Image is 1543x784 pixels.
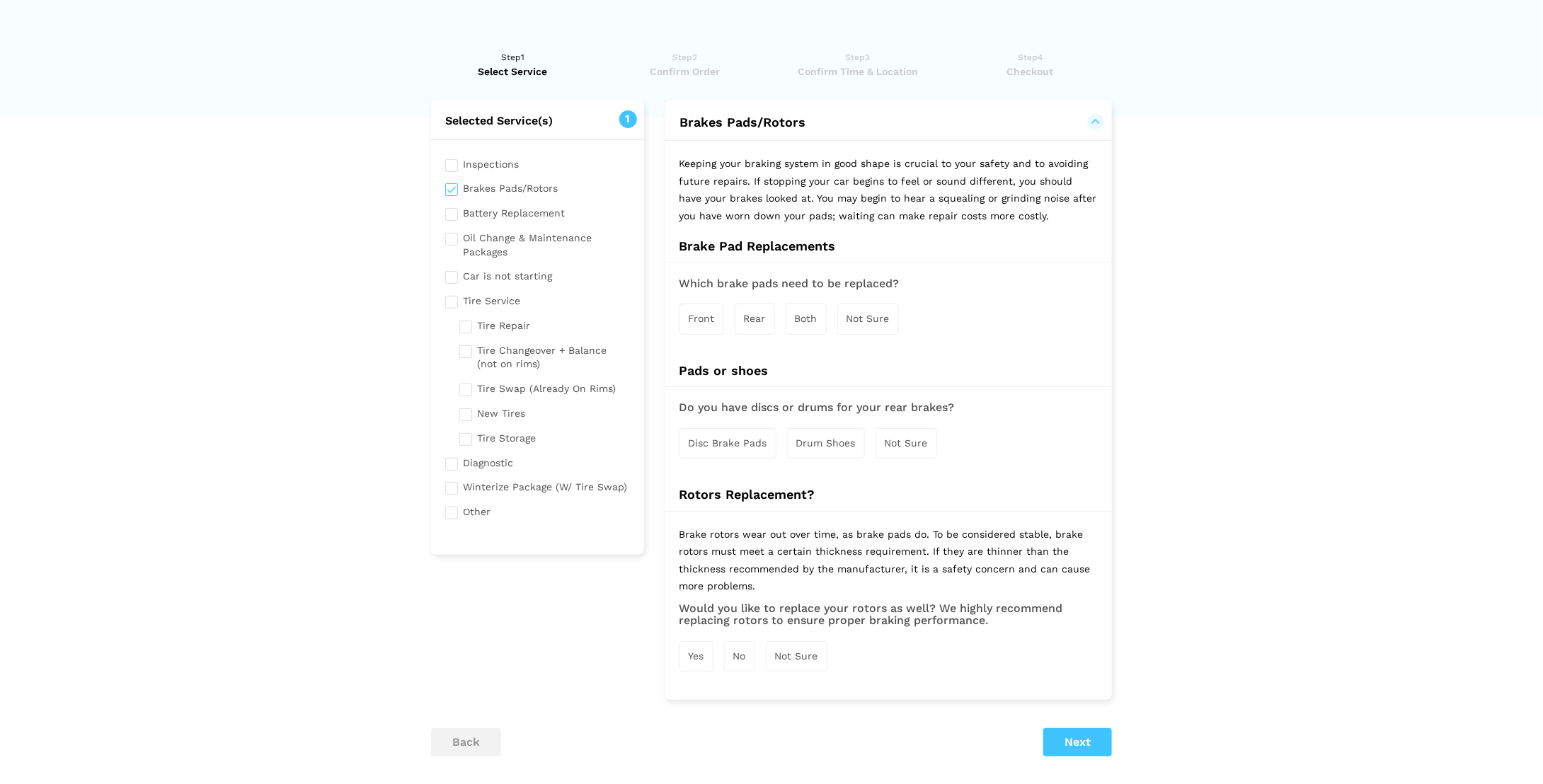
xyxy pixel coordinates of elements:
h3: Do you have discs or drums for your rear brakes? [679,401,1098,414]
span: No [733,650,746,662]
p: Keeping your braking system in good shape is crucial to your safety and to avoiding future repair... [665,141,1112,238]
h4: Brake Pad Replacements [665,238,1112,254]
span: Both [795,313,818,324]
span: Checkout [948,64,1112,79]
h2: Selected Service(s) [431,114,644,128]
span: Confirm Order [604,64,767,79]
h3: Which brake pads need to be replaced? [679,277,1098,290]
span: Confirm Time & Location [776,64,939,79]
span: Drum Shoes [796,437,856,449]
span: Yes [689,650,704,662]
span: Select Service [431,64,595,79]
button: Brakes Pads/Rotors [679,114,1098,131]
h4: Rotors Replacement? [665,487,1112,502]
button: Next [1043,728,1112,756]
span: Disc Brake Pads [689,437,767,449]
span: Front [689,313,715,324]
span: Not Sure [885,437,928,449]
a: Step2 [604,50,767,79]
span: Not Sure [775,650,818,662]
span: 1 [619,110,637,128]
span: Rear [744,313,766,324]
a: Step4 [948,50,1112,79]
a: Step1 [431,50,595,79]
button: back [431,728,501,756]
h4: Pads or shoes [665,363,1112,379]
h3: Would you like to replace your rotors as well? We highly recommend replacing rotors to ensure pro... [679,602,1098,627]
p: Brake rotors wear out over time, as brake pads do. To be considered stable, brake rotors must mee... [679,526,1098,602]
span: Not Sure [847,313,890,324]
a: Step3 [776,50,939,79]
